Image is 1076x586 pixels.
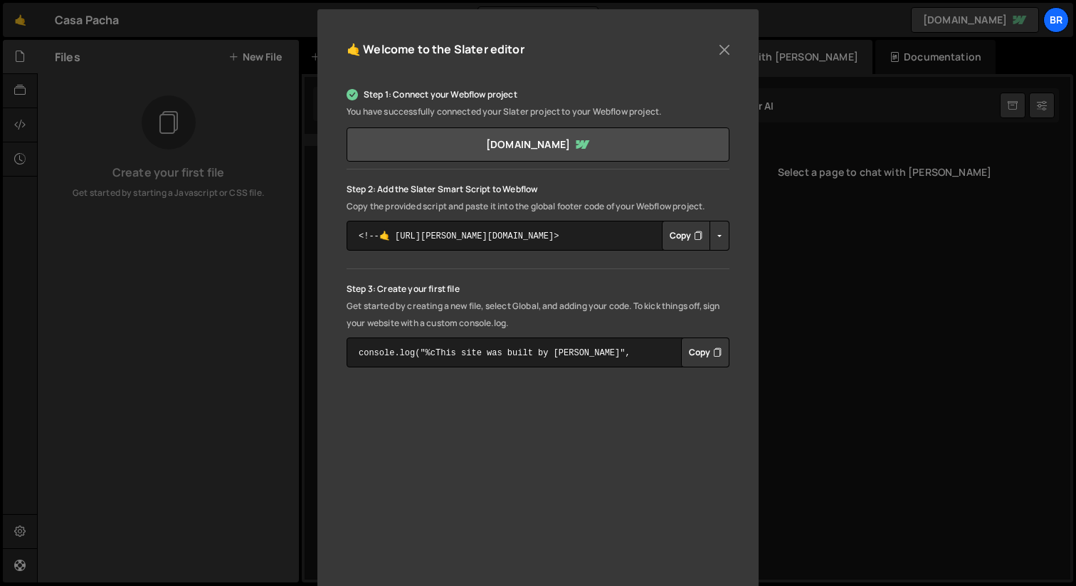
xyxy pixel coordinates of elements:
p: Step 3: Create your first file [347,281,729,298]
a: [DOMAIN_NAME] [347,127,729,162]
div: Button group with nested dropdown [662,221,729,251]
textarea: console.log("%cThis site was built by [PERSON_NAME]", "background:blue;color:#fff;padding: 8px;"); [347,338,729,367]
p: Step 1: Connect your Webflow project [347,86,729,103]
div: Button group with nested dropdown [681,338,729,367]
a: Br [1043,7,1069,33]
p: Get started by creating a new file, select Global, and adding your code. To kick things off, sign... [347,298,729,332]
p: Copy the provided script and paste it into the global footer code of your Webflow project. [347,198,729,215]
button: Close [714,39,735,61]
p: Step 2: Add the Slater Smart Script to Webflow [347,181,729,198]
button: Copy [681,338,729,367]
button: Copy [662,221,710,251]
h5: 🤙 Welcome to the Slater editor [347,38,524,61]
textarea: <!--🤙 [URL][PERSON_NAME][DOMAIN_NAME]> <script>document.addEventListener("DOMContentLoaded", func... [347,221,729,251]
p: You have successfully connected your Slater project to your Webflow project. [347,103,729,120]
